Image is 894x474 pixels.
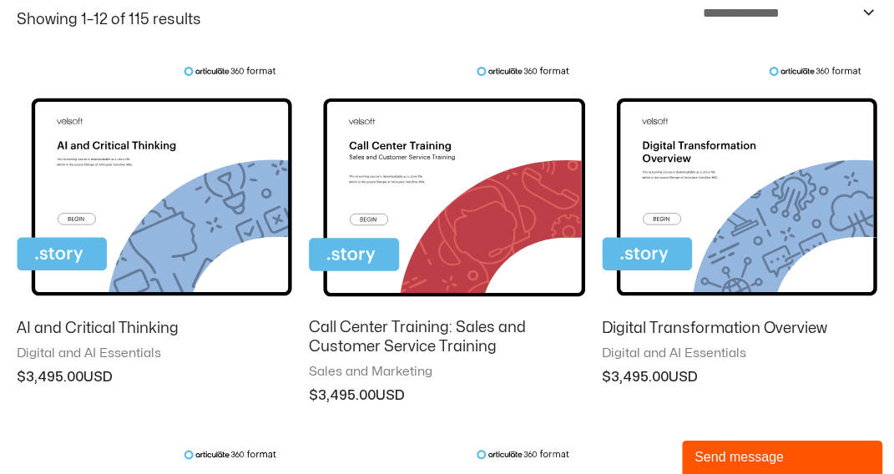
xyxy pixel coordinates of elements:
img: Digital Transformation Overview [602,66,877,305]
img: Call Center Training: Sales and Customer Service Training [309,66,584,306]
span: $ [17,371,26,384]
a: AI and Critical Thinking [17,319,292,345]
bdi: 3,495.00 [309,389,376,402]
a: Call Center Training: Sales and Customer Service Training [309,318,584,365]
p: Showing 1–12 of 115 results [17,13,201,28]
h2: AI and Critical Thinking [17,319,292,338]
h2: Call Center Training: Sales and Customer Service Training [309,318,584,357]
span: Digital and AI Essentials [602,345,877,362]
span: $ [309,389,318,402]
h2: Digital Transformation Overview [602,319,877,338]
span: Sales and Marketing [309,364,584,381]
bdi: 3,495.00 [602,371,669,384]
a: Digital Transformation Overview [602,319,877,345]
span: $ [602,371,611,384]
bdi: 3,495.00 [17,371,83,384]
img: AI and Critical Thinking [17,66,292,305]
span: Digital and AI Essentials [17,345,292,362]
iframe: chat widget [682,437,886,474]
